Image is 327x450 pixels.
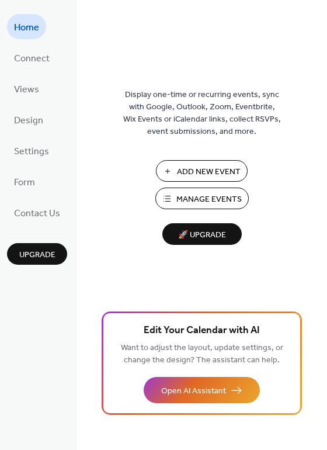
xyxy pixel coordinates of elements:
[14,205,60,223] span: Contact Us
[177,166,241,178] span: Add New Event
[14,81,39,99] span: Views
[169,227,235,243] span: 🚀 Upgrade
[7,45,57,70] a: Connect
[7,200,67,225] a: Contact Us
[7,76,46,101] a: Views
[176,193,242,206] span: Manage Events
[7,107,50,132] a: Design
[7,14,46,39] a: Home
[161,385,226,397] span: Open AI Assistant
[144,323,260,339] span: Edit Your Calendar with AI
[123,89,281,138] span: Display one-time or recurring events, sync with Google, Outlook, Zoom, Eventbrite, Wix Events or ...
[14,19,39,37] span: Home
[19,249,55,261] span: Upgrade
[121,340,283,368] span: Want to adjust the layout, update settings, or change the design? The assistant can help.
[14,174,35,192] span: Form
[7,243,67,265] button: Upgrade
[155,188,249,209] button: Manage Events
[7,138,56,163] a: Settings
[14,112,43,130] span: Design
[14,143,49,161] span: Settings
[14,50,50,68] span: Connect
[162,223,242,245] button: 🚀 Upgrade
[156,160,248,182] button: Add New Event
[144,377,260,403] button: Open AI Assistant
[7,169,42,194] a: Form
